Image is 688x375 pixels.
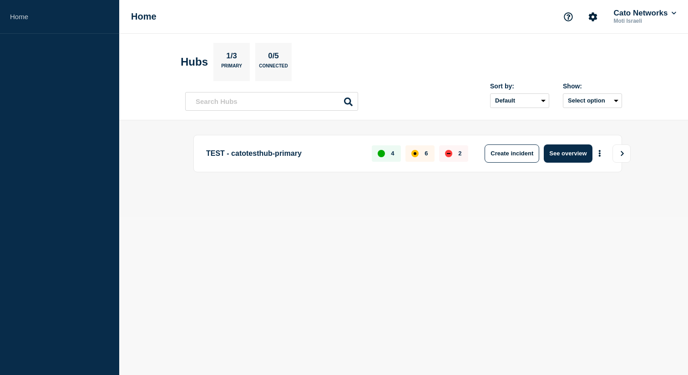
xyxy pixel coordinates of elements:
p: Moti Israeli [612,18,678,24]
p: 4 [391,150,394,157]
button: View [612,144,631,163]
div: Sort by: [490,82,549,90]
p: TEST - catotesthub-primary [206,144,361,163]
button: Account settings [583,7,602,26]
div: affected [411,150,419,157]
button: More actions [594,145,606,162]
p: 0/5 [265,51,283,63]
button: Select option [563,93,622,108]
p: Connected [259,63,288,73]
h1: Home [131,11,157,22]
input: Search Hubs [185,92,358,111]
button: See overview [544,144,592,163]
div: Show: [563,82,622,90]
button: Cato Networks [612,9,678,18]
p: 2 [458,150,461,157]
div: down [445,150,452,157]
p: 1/3 [223,51,241,63]
button: Create incident [485,144,539,163]
button: Support [559,7,578,26]
p: Primary [221,63,242,73]
p: 6 [425,150,428,157]
div: up [378,150,385,157]
select: Sort by [490,93,549,108]
h2: Hubs [181,56,208,68]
